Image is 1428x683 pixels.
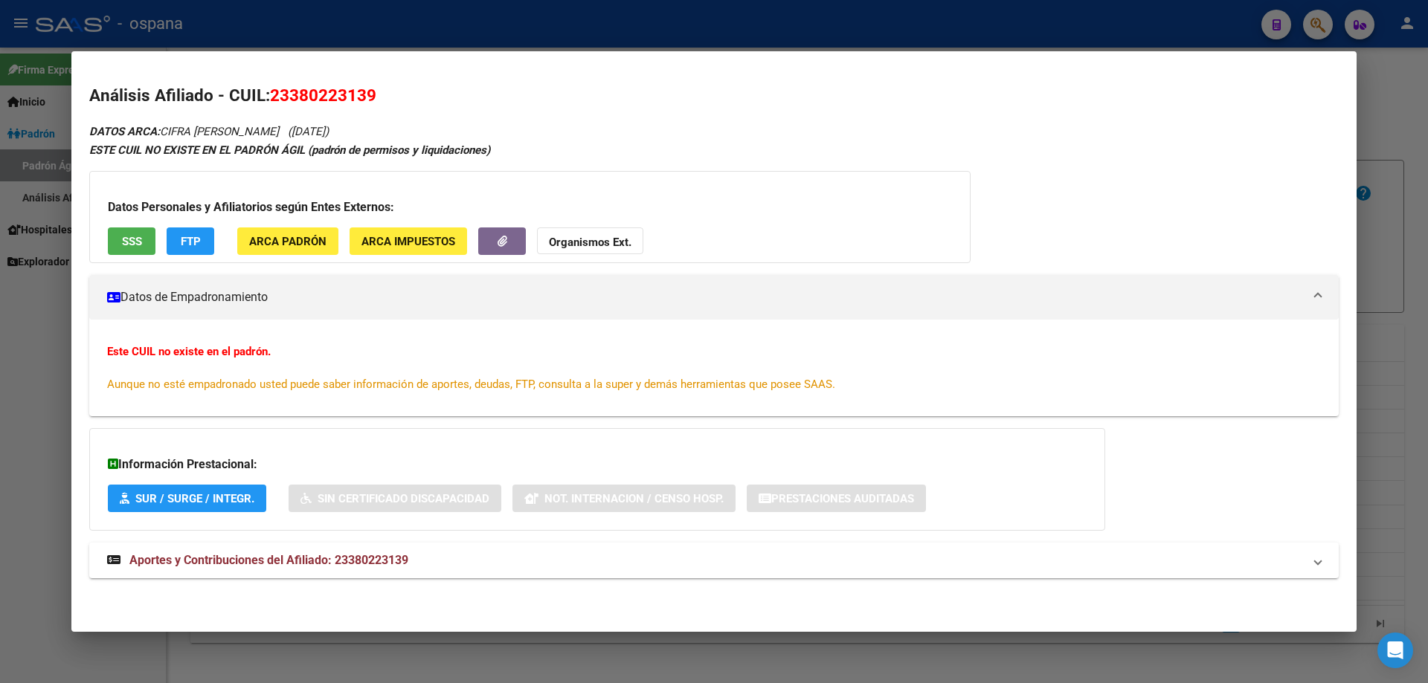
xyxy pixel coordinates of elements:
[544,492,724,505] span: Not. Internacion / Censo Hosp.
[108,485,266,512] button: SUR / SURGE / INTEGR.
[537,227,643,255] button: Organismos Ext.
[270,85,376,105] span: 23380223139
[167,227,214,255] button: FTP
[107,345,271,358] strong: Este CUIL no existe en el padrón.
[108,227,155,255] button: SSS
[350,227,467,255] button: ARCA Impuestos
[89,543,1339,578] mat-expansion-panel-header: Aportes y Contribuciones del Afiliado: 23380223139
[122,235,142,248] span: SSS
[771,492,914,505] span: Prestaciones Auditadas
[89,125,160,138] strong: DATOS ARCA:
[89,143,490,157] strong: ESTE CUIL NO EXISTE EN EL PADRÓN ÁGIL (padrón de permisos y liquidaciones)
[249,235,327,248] span: ARCA Padrón
[89,275,1339,320] mat-expansion-panel-header: Datos de Empadronamiento
[288,125,329,138] span: ([DATE])
[107,288,1303,306] mat-panel-title: Datos de Empadronamiento
[549,236,631,249] strong: Organismos Ext.
[135,492,254,505] span: SUR / SURGE / INTEGR.
[89,83,1339,109] h2: Análisis Afiliado - CUIL:
[89,320,1339,416] div: Datos de Empadronamiento
[361,235,455,248] span: ARCA Impuestos
[318,492,489,505] span: Sin Certificado Discapacidad
[512,485,736,512] button: Not. Internacion / Censo Hosp.
[89,125,279,138] span: CIFRA [PERSON_NAME]
[289,485,501,512] button: Sin Certificado Discapacidad
[108,456,1087,473] h3: Información Prestacional:
[747,485,926,512] button: Prestaciones Auditadas
[107,378,835,391] span: Aunque no esté empadronado usted puede saber información de aportes, deudas, FTP, consulta a la s...
[237,227,338,255] button: ARCA Padrón
[108,198,952,216] h3: Datos Personales y Afiliatorios según Entes Externos:
[181,235,201,248] span: FTP
[1377,632,1413,668] div: Open Intercom Messenger
[129,553,408,567] span: Aportes y Contribuciones del Afiliado: 23380223139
